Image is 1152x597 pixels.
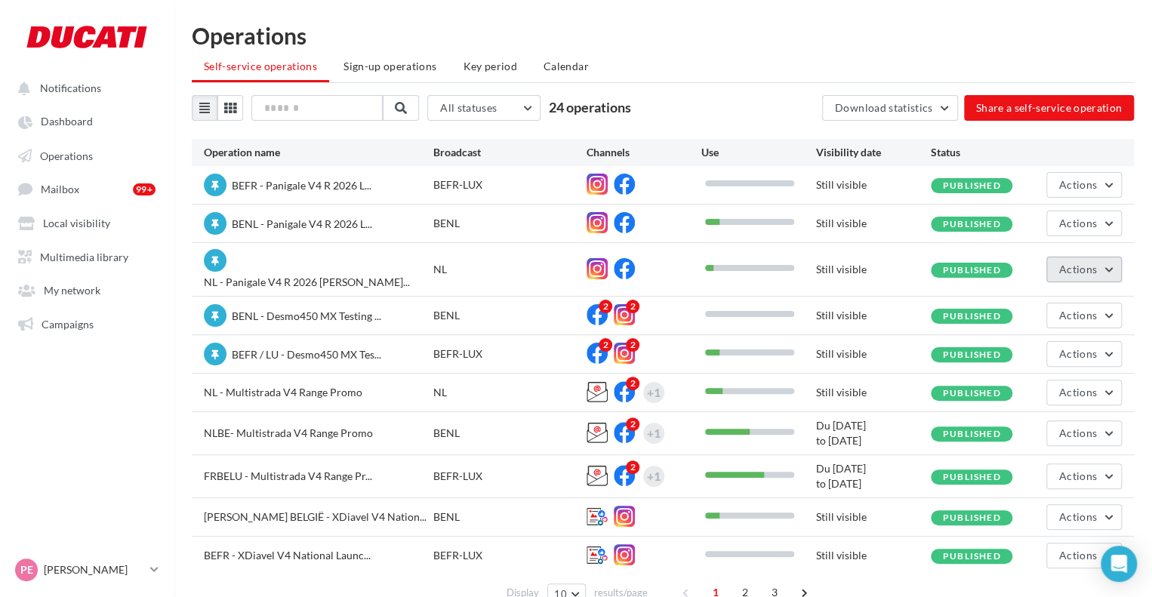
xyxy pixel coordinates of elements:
[232,179,371,192] span: BEFR - Panigale V4 R 2026 L...
[433,469,587,484] div: BEFR-LUX
[816,461,931,491] div: Du [DATE] to [DATE]
[1046,172,1122,198] button: Actions
[816,385,931,400] div: Still visible
[626,460,639,474] div: 2
[1046,380,1122,405] button: Actions
[599,300,612,313] div: 2
[822,95,958,121] button: Download statistics
[44,284,100,297] span: My network
[433,385,587,400] div: NL
[1046,257,1122,282] button: Actions
[204,145,433,160] div: Operation name
[816,145,931,160] div: Visibility date
[204,426,373,439] span: NLBE- Multistrada V4 Range Promo
[40,149,93,162] span: Operations
[626,377,639,390] div: 2
[232,348,381,361] span: BEFR / LU - Desmo450 MX Tes...
[343,60,436,72] span: Sign-up operations
[433,509,587,525] div: BENL
[40,82,101,94] span: Notifications
[9,174,165,202] a: Mailbox 99+
[133,183,156,195] div: 99+
[1046,543,1122,568] button: Actions
[1059,510,1097,523] span: Actions
[43,217,110,229] span: Local visibility
[1046,420,1122,446] button: Actions
[701,145,816,160] div: Use
[42,317,94,330] span: Campaigns
[1059,549,1097,562] span: Actions
[943,550,1001,562] span: Published
[943,428,1001,439] span: Published
[433,262,587,277] div: NL
[943,180,1001,191] span: Published
[1059,386,1097,399] span: Actions
[9,242,165,269] a: Multimedia library
[440,101,497,114] span: All statuses
[599,338,612,352] div: 2
[41,115,93,128] span: Dashboard
[931,145,1046,160] div: Status
[647,382,661,403] div: +1
[964,95,1135,121] button: Share a self-service operation
[835,101,933,114] span: Download statistics
[433,548,587,563] div: BEFR-LUX
[204,275,410,288] span: NL - Panigale V4 R 2026 [PERSON_NAME]...
[816,308,931,323] div: Still visible
[544,60,589,72] span: Calendar
[232,309,381,322] span: BENL - Desmo450 MX Testing ...
[1059,217,1097,229] span: Actions
[943,264,1001,275] span: Published
[816,418,931,448] div: Du [DATE] to [DATE]
[1059,178,1097,191] span: Actions
[9,275,165,303] a: My network
[9,309,165,337] a: Campaigns
[12,555,162,584] a: PE [PERSON_NAME]
[427,95,541,121] button: All statuses
[1059,469,1097,482] span: Actions
[9,74,159,101] button: Notifications
[41,183,79,195] span: Mailbox
[204,386,362,399] span: NL - Multistrada V4 Range Promo
[943,387,1001,399] span: Published
[1046,303,1122,328] button: Actions
[816,216,931,231] div: Still visible
[204,549,371,562] span: BEFR - XDiavel V4 National Launc...
[9,141,165,168] a: Operations
[9,107,165,134] a: Dashboard
[204,469,372,482] span: FRBELU - Multistrada V4 Range Pr...
[1101,546,1137,582] div: Open Intercom Messenger
[232,217,372,230] span: BENL - Panigale V4 R 2026 L...
[1046,341,1122,367] button: Actions
[463,60,517,72] span: Key period
[433,216,587,231] div: BENL
[816,346,931,362] div: Still visible
[204,510,427,523] span: [PERSON_NAME] BELGIË - XDiavel V4 Nation...
[1059,263,1097,275] span: Actions
[816,509,931,525] div: Still visible
[549,99,631,115] span: 24 operations
[433,145,587,160] div: Broadcast
[647,423,661,444] div: +1
[943,512,1001,523] span: Published
[433,426,587,441] div: BENL
[9,208,165,235] a: Local visibility
[647,466,661,487] div: +1
[1046,504,1122,530] button: Actions
[626,338,639,352] div: 2
[1046,463,1122,489] button: Actions
[943,310,1001,322] span: Published
[626,300,639,313] div: 2
[192,24,1134,47] div: Operations
[1059,309,1097,322] span: Actions
[433,177,587,192] div: BEFR-LUX
[1059,426,1097,439] span: Actions
[943,349,1001,360] span: Published
[816,548,931,563] div: Still visible
[587,145,701,160] div: Channels
[1046,211,1122,236] button: Actions
[816,262,931,277] div: Still visible
[943,218,1001,229] span: Published
[943,471,1001,482] span: Published
[816,177,931,192] div: Still visible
